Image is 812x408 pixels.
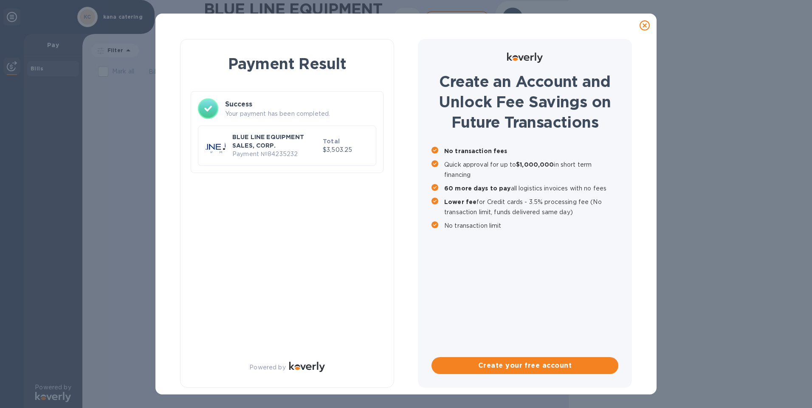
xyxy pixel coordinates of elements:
[431,71,618,132] h1: Create an Account and Unlock Fee Savings on Future Transactions
[438,360,612,371] span: Create your free account
[444,198,476,205] b: Lower fee
[507,53,543,63] img: Logo
[431,357,618,374] button: Create your free account
[444,185,511,192] b: 60 more days to pay
[289,362,325,372] img: Logo
[249,363,285,372] p: Powered by
[323,138,340,145] b: Total
[232,133,319,150] p: BLUE LINE EQUIPMENT SALES, CORP.
[194,53,380,74] h1: Payment Result
[225,99,376,109] h3: Success
[516,161,554,168] b: $1,000,000
[444,159,618,180] p: Quick approval for up to in short term financing
[444,221,618,231] p: No transaction limit
[232,150,319,159] p: Payment № 84235232
[444,148,508,154] b: No transaction fees
[444,197,618,217] p: for Credit cards - 3.5% processing fee (No transaction limit, funds delivered same day)
[444,183,618,193] p: all logistics invoices with no fees
[323,145,369,154] p: $3,503.25
[225,109,376,118] p: Your payment has been completed.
